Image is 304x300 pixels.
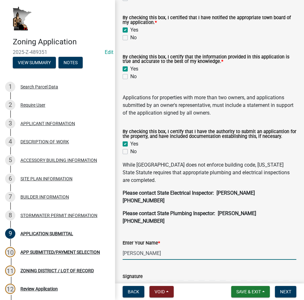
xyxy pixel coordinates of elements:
label: By checking this box, I certified that I have notified the appropriate town board of my application. [123,16,296,25]
div: 4 [5,137,15,147]
label: Yes [130,26,138,34]
div: ACCESSORY BUILDING INFORMATION [20,158,97,162]
div: 6 [5,174,15,184]
div: Require User [20,103,45,107]
strong: Please contact State Electrical Inspector: [PERSON_NAME] [PHONE_NUMBER] [123,190,255,204]
wm-modal-confirm: Edit Application Number [105,49,113,55]
div: SITE PLAN INFORMATION [20,176,72,181]
label: Yes [130,65,138,73]
strong: Please contact State Plumbing Inspector: [PERSON_NAME] [PHONE_NUMBER] [123,210,256,224]
label: No [130,73,137,80]
button: Next [275,286,296,297]
button: Save & Exit [231,286,270,297]
h4: Zoning Application [13,37,110,47]
div: 5 [5,155,15,165]
div: DESCRIPTION OF WORK [20,139,69,144]
button: Notes [58,57,83,68]
img: Houston County, Minnesota [13,7,32,31]
label: No [130,148,137,155]
div: 10 [5,247,15,257]
div: Search Parcel Data [20,85,58,89]
span: 2025-Z-489351 [13,49,102,55]
div: 9 [5,229,15,239]
div: 12 [5,284,15,294]
button: Back [123,286,144,297]
label: Enter Your Name [123,241,160,245]
div: 1 [5,82,15,92]
div: ZONING DISTRICT / LOT OF RECORD [20,268,94,273]
label: Yes [130,140,138,148]
div: BUILDER INFORMATION [20,195,69,199]
button: View Summary [13,57,56,68]
wm-modal-confirm: Summary [13,60,56,65]
div: APPLICATION SUBMITTAL [20,231,73,236]
span: Next [280,289,291,294]
button: Void [149,286,174,297]
label: By checking this box, I certify that I have the authority to submit an applicantion for the prope... [123,130,296,139]
wm-modal-confirm: Notes [58,60,83,65]
span: Back [128,289,139,294]
span: Save & Exit [236,289,261,294]
div: 8 [5,210,15,221]
p: While [GEOGRAPHIC_DATA] does not enforce building code, [US_STATE] State Statute requires that ap... [123,161,296,184]
div: 7 [5,192,15,202]
label: No [130,34,137,41]
label: Signature [123,274,143,279]
div: 11 [5,266,15,276]
div: Applications for properties with more than two owners, and applications submitted by an owner's r... [123,86,296,117]
span: Void [155,289,165,294]
div: STORMWATER PERMIT INFORMATION [20,213,97,218]
div: APP SUBMITTED/PAYMENT SELECTION [20,250,100,254]
a: Edit [105,49,113,55]
label: By checking this box, I certify that the information provided in this application is true and acc... [123,55,296,64]
div: 2 [5,100,15,110]
div: APPLICANT INFORMATION [20,121,75,126]
div: Review Application [20,287,58,291]
div: 3 [5,118,15,129]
